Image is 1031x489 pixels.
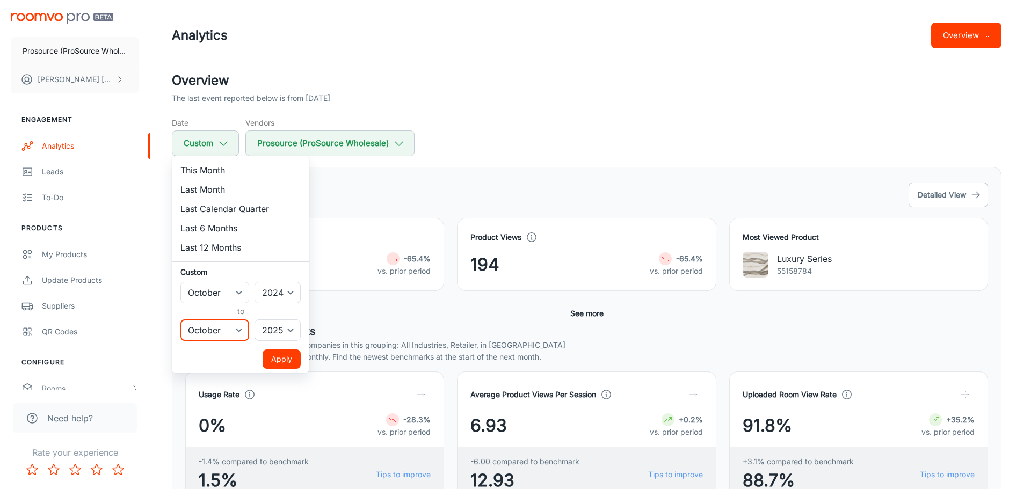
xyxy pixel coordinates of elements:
[172,180,309,199] li: Last Month
[263,349,301,369] button: Apply
[172,238,309,257] li: Last 12 Months
[172,199,309,218] li: Last Calendar Quarter
[183,305,299,317] h6: to
[172,160,309,180] li: This Month
[180,266,301,278] h6: Custom
[172,218,309,238] li: Last 6 Months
